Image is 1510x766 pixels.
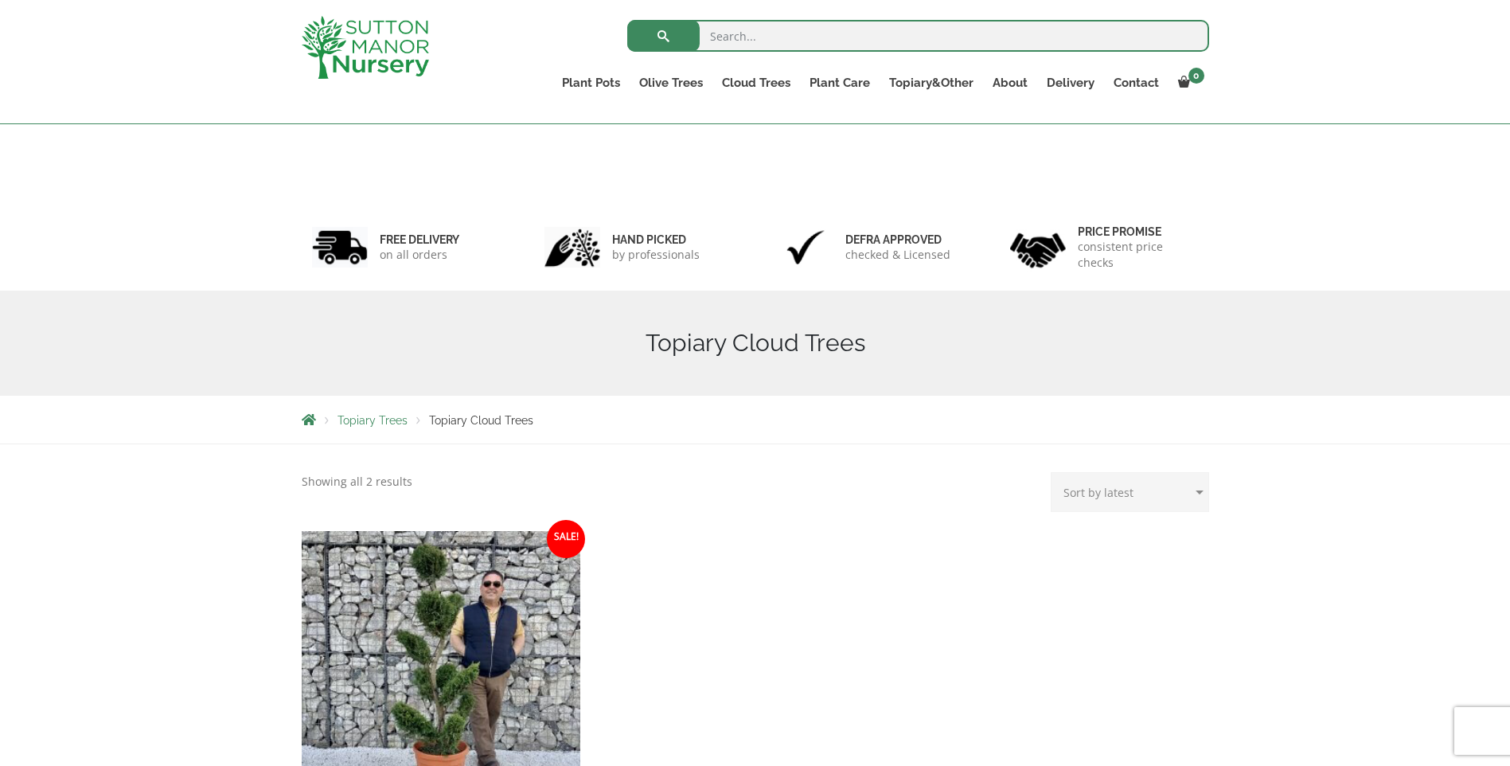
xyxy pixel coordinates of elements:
[302,16,429,79] img: logo
[552,72,630,94] a: Plant Pots
[547,520,585,558] span: Sale!
[1104,72,1169,94] a: Contact
[845,233,950,247] h6: Defra approved
[544,227,600,268] img: 2.jpg
[302,413,1209,426] nav: Breadcrumbs
[712,72,800,94] a: Cloud Trees
[302,329,1209,358] h1: Topiary Cloud Trees
[302,472,412,491] p: Showing all 2 results
[1188,68,1204,84] span: 0
[845,247,950,263] p: checked & Licensed
[800,72,880,94] a: Plant Care
[380,233,459,247] h6: FREE DELIVERY
[612,233,700,247] h6: hand picked
[1078,239,1199,271] p: consistent price checks
[1078,225,1199,239] h6: Price promise
[1037,72,1104,94] a: Delivery
[627,20,1209,52] input: Search...
[312,227,368,268] img: 1.jpg
[429,414,533,427] span: Topiary Cloud Trees
[380,247,459,263] p: on all orders
[630,72,712,94] a: Olive Trees
[880,72,983,94] a: Topiary&Other
[1010,223,1066,272] img: 4.jpg
[338,414,408,427] a: Topiary Trees
[1169,72,1209,94] a: 0
[778,227,833,268] img: 3.jpg
[612,247,700,263] p: by professionals
[1051,472,1209,512] select: Shop order
[983,72,1037,94] a: About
